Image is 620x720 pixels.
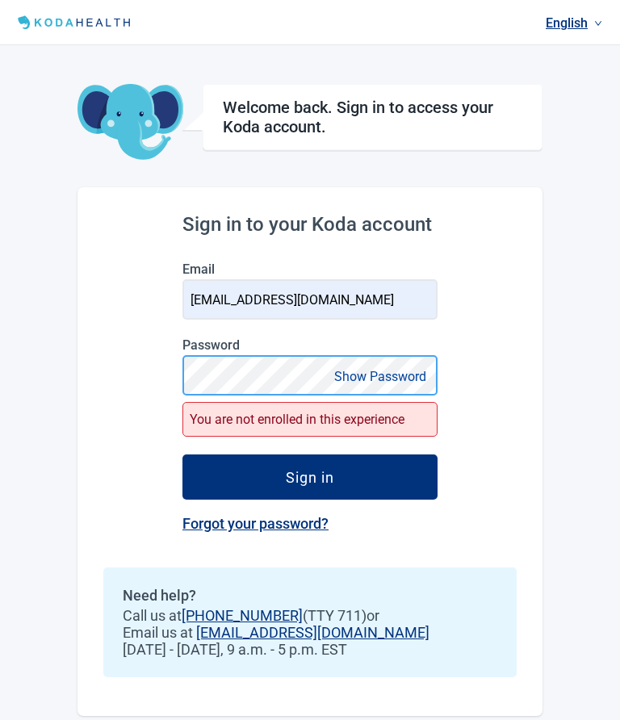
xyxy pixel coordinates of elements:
[123,607,497,624] span: Call us at (TTY 711) or
[123,587,497,604] h2: Need help?
[182,607,303,624] a: [PHONE_NUMBER]
[182,454,438,500] button: Sign in
[13,13,138,32] img: Koda Health
[182,337,438,353] label: Password
[182,213,438,236] h2: Sign in to your Koda account
[77,45,542,716] main: Main content
[123,624,497,641] span: Email us at
[286,469,334,485] div: Sign in
[539,10,609,36] a: Current language: English
[182,515,329,532] a: Forgot your password?
[594,19,602,27] span: down
[123,641,497,658] span: [DATE] - [DATE], 9 a.m. - 5 p.m. EST
[329,366,431,387] button: Show Password
[182,402,438,437] div: You are not enrolled in this experience
[182,262,438,277] label: Email
[223,98,522,136] h1: Welcome back. Sign in to access your Koda account.
[77,84,183,161] img: Koda Elephant
[196,624,429,641] a: [EMAIL_ADDRESS][DOMAIN_NAME]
